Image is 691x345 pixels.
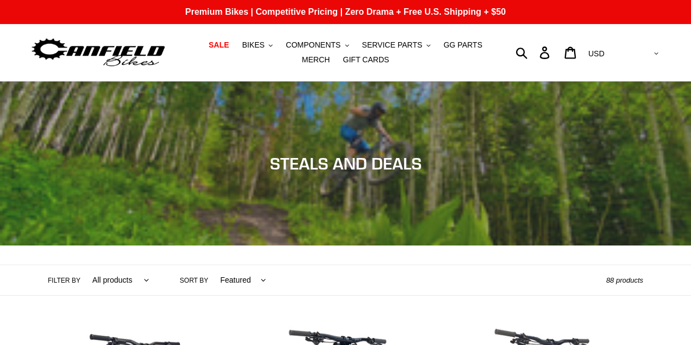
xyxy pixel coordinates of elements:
a: SALE [203,38,234,52]
a: GG PARTS [438,38,488,52]
span: COMPONENTS [286,40,340,50]
label: Filter by [48,276,81,285]
span: GIFT CARDS [343,55,389,65]
span: BIKES [242,40,264,50]
span: MERCH [302,55,330,65]
a: GIFT CARDS [338,52,395,67]
span: GG PARTS [444,40,482,50]
img: Canfield Bikes [30,36,167,70]
a: MERCH [297,52,335,67]
button: SERVICE PARTS [357,38,436,52]
span: STEALS AND DEALS [270,154,422,173]
span: SERVICE PARTS [362,40,422,50]
button: BIKES [237,38,278,52]
label: Sort by [180,276,208,285]
span: 88 products [606,276,643,284]
span: SALE [209,40,229,50]
button: COMPONENTS [280,38,354,52]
